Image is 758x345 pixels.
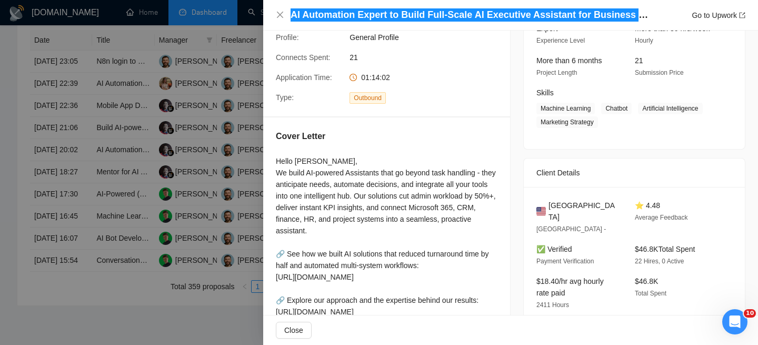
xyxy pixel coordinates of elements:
[276,11,284,19] button: Close
[536,258,594,265] span: Payment Verification
[276,73,332,82] span: Application Time:
[635,37,653,44] span: Hourly
[350,74,357,81] span: clock-circle
[722,309,747,334] iframe: Intercom live chat
[536,245,572,253] span: ✅ Verified
[536,277,604,297] span: $18.40/hr avg hourly rate paid
[536,205,546,217] img: 🇺🇸
[739,12,745,18] span: export
[350,92,386,104] span: Outbound
[536,37,585,44] span: Experience Level
[635,201,660,210] span: ⭐ 4.48
[276,53,331,62] span: Connects Spent:
[276,93,294,102] span: Type:
[635,69,684,76] span: Submission Price
[536,116,598,128] span: Marketing Strategy
[536,301,569,309] span: 2411 Hours
[276,33,299,42] span: Profile:
[536,88,554,97] span: Skills
[601,103,632,114] span: Chatbot
[536,159,732,187] div: Client Details
[276,11,284,19] span: close
[350,32,507,43] span: General Profile
[361,73,390,82] span: 01:14:02
[635,258,684,265] span: 22 Hires, 0 Active
[635,56,643,65] span: 21
[536,69,577,76] span: Project Length
[536,225,606,233] span: [GEOGRAPHIC_DATA] -
[635,214,688,221] span: Average Feedback
[638,103,702,114] span: Artificial Intelligence
[635,290,666,297] span: Total Spent
[276,130,325,143] h5: Cover Letter
[635,245,695,253] span: $46.8K Total Spent
[548,200,618,223] span: [GEOGRAPHIC_DATA]
[692,11,745,19] a: Go to Upworkexport
[284,324,303,336] span: Close
[635,277,658,285] span: $46.8K
[350,52,507,63] span: 21
[536,103,595,114] span: Machine Learning
[276,322,312,339] button: Close
[744,309,756,318] span: 10
[536,56,602,65] span: More than 6 months
[291,8,654,22] h4: AI Automation Expert to Build Full-Scale AI Executive Assistant for Business Operations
